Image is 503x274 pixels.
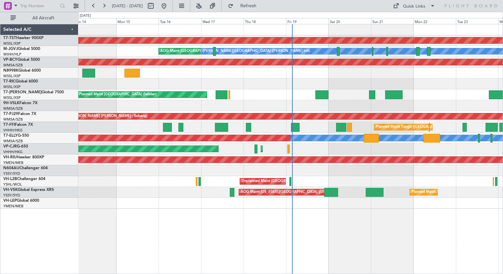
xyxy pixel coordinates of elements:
[411,187,488,197] div: Planned Maint Sydney ([PERSON_NAME] Intl)
[3,36,16,40] span: T7-TST
[3,199,39,203] a: VH-LEPGlobal 6000
[3,171,20,176] a: YSSY/SYD
[3,166,48,170] a: N604AUChallenger 604
[241,187,353,197] div: AOG Maint [US_STATE][GEOGRAPHIC_DATA] ([US_STATE] City Intl)
[413,18,456,24] div: Mon 22
[201,18,244,24] div: Wed 17
[3,74,21,79] a: WSSL/XSP
[3,134,18,138] span: T7-ELLY
[225,1,264,11] button: Refresh
[3,160,23,165] a: YMEN/MEB
[3,134,29,138] a: T7-ELLYG-550
[3,36,43,40] a: T7-TSTHawker 900XP
[390,1,438,11] button: Quick Links
[3,80,38,83] a: T7-RICGlobal 6000
[3,58,40,62] a: VP-BCYGlobal 5000
[3,117,23,122] a: WMSA/SZB
[3,145,28,148] a: VP-CJRG-650
[329,18,371,24] div: Sat 20
[74,18,116,24] div: Sun 14
[79,90,156,100] div: Planned Maint [GEOGRAPHIC_DATA] (Seletar)
[3,47,18,51] span: M-JGVJ
[3,155,44,159] a: VH-RIUHawker 800XP
[203,46,310,56] div: [PERSON_NAME][GEOGRAPHIC_DATA] ([PERSON_NAME] Intl)
[3,63,23,68] a: WMSA/SZB
[371,18,413,24] div: Sun 21
[3,95,21,100] a: WSSL/XSP
[3,47,40,51] a: M-JGVJGlobal 5000
[286,18,329,24] div: Fri 19
[3,177,45,181] a: VH-L2BChallenger 604
[3,193,20,198] a: YSSY/SYD
[160,46,237,56] div: AOG Maint [GEOGRAPHIC_DATA] (Halim Intl)
[3,69,18,73] span: N8998K
[3,41,21,46] a: WSSL/XSP
[3,123,15,127] span: T7-FFI
[3,128,23,133] a: VHHH/HKG
[3,204,23,209] a: YMEN/MEB
[17,16,69,20] span: All Aircraft
[159,18,201,24] div: Tue 16
[20,1,58,11] input: Trip Number
[3,188,54,192] a: VH-VSKGlobal Express XRS
[3,155,17,159] span: VH-RIU
[116,18,159,24] div: Mon 15
[3,101,19,105] span: 9H-VSLK
[456,18,498,24] div: Tue 23
[3,69,41,73] a: N8998KGlobal 6000
[235,4,262,8] span: Refresh
[3,58,17,62] span: VP-BCY
[3,145,17,148] span: VP-CJR
[3,106,23,111] a: WMSA/SZB
[3,52,21,57] a: WIHH/HLP
[3,112,36,116] a: T7-PJ29Falcon 7X
[3,166,19,170] span: N604AU
[3,182,22,187] a: YSHL/WOL
[244,18,286,24] div: Thu 18
[3,177,17,181] span: VH-L2B
[112,3,143,9] span: [DATE] - [DATE]
[403,3,425,10] div: Quick Links
[3,188,18,192] span: VH-VSK
[80,13,91,19] div: [DATE]
[3,123,33,127] a: T7-FFIFalcon 7X
[3,90,64,94] a: T7-[PERSON_NAME]Global 7500
[7,13,71,23] button: All Aircraft
[3,80,15,83] span: T7-RIC
[3,149,23,154] a: VHHH/HKG
[3,139,23,144] a: WMSA/SZB
[3,199,17,203] span: VH-LEP
[3,101,38,105] a: 9H-VSLKFalcon 7X
[376,122,453,132] div: Planned Maint Tianjin ([GEOGRAPHIC_DATA])
[3,84,21,89] a: WSSL/XSP
[3,112,18,116] span: T7-PJ29
[242,176,350,186] div: Unplanned Maint [GEOGRAPHIC_DATA] ([GEOGRAPHIC_DATA])
[3,90,41,94] span: T7-[PERSON_NAME]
